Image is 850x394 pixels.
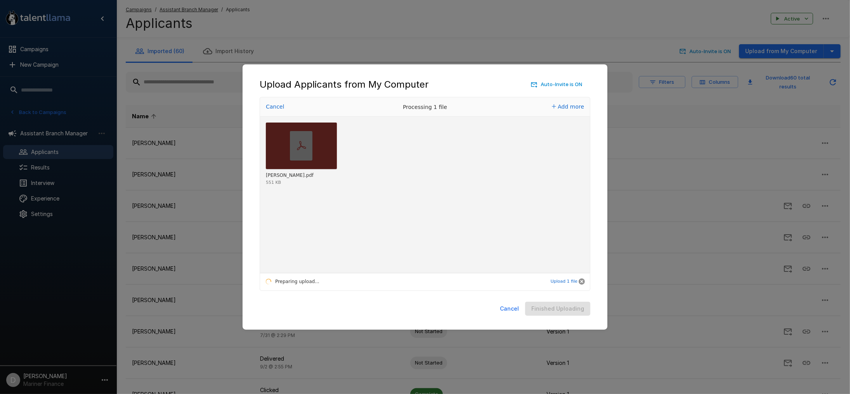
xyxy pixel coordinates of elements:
[266,180,281,185] div: 551 KB
[579,278,585,285] button: Cancel
[551,274,578,289] button: Upload 1 file
[260,78,590,91] div: Upload Applicants from My Computer
[266,173,314,179] div: Madison Folmar.pdf
[367,97,483,117] div: Processing 1 file
[497,302,522,316] button: Cancel
[260,273,319,290] div: Preparing upload...
[260,97,590,291] div: Uppy Dashboard
[529,78,584,90] button: Auto-Invite is ON
[264,101,286,112] button: Cancel
[558,104,584,110] span: Add more
[549,101,587,112] button: Add more files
